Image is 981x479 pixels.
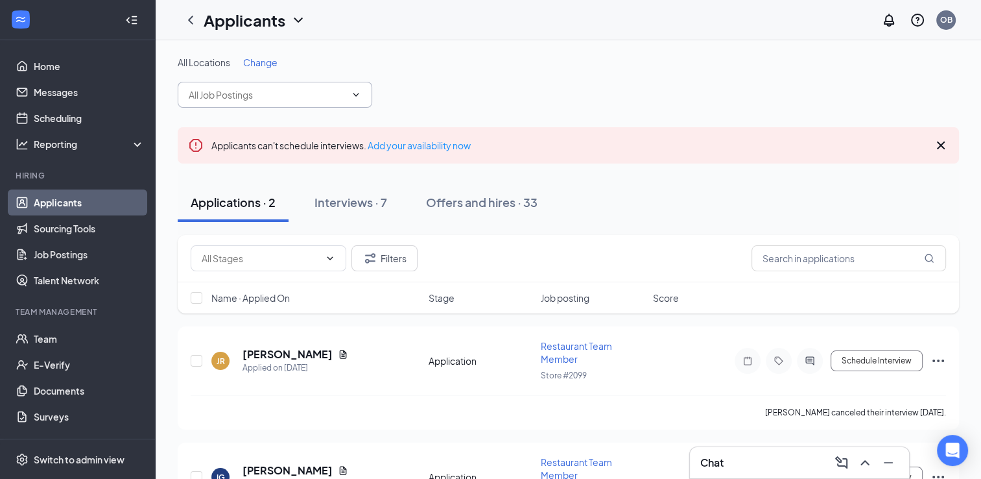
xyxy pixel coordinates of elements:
[14,13,27,26] svg: WorkstreamLogo
[290,12,306,28] svg: ChevronDown
[34,378,145,404] a: Documents
[857,455,873,471] svg: ChevronUp
[831,452,852,473] button: ComposeMessage
[242,347,333,362] h5: [PERSON_NAME]
[771,356,786,366] svg: Tag
[189,88,346,102] input: All Job Postings
[217,356,225,367] div: JR
[653,291,679,304] span: Score
[202,251,320,265] input: All Stages
[338,465,348,476] svg: Document
[910,12,925,28] svg: QuestionInfo
[541,371,587,380] span: Store #2099
[204,9,285,31] h1: Applicants
[183,12,198,28] svg: ChevronLeft
[426,194,538,210] div: Offers and hires · 33
[34,352,145,378] a: E-Verify
[34,138,145,151] div: Reporting
[16,306,142,317] div: Team Management
[211,140,471,151] span: Applicants can't schedule interviews.
[351,245,418,271] button: Filter Filters
[924,253,934,264] svg: MagnifyingGlass
[541,340,612,365] span: Restaurant Team Member
[429,354,533,367] div: Application
[700,456,724,470] h3: Chat
[362,251,378,266] svg: Filter
[831,350,923,371] button: Schedule Interview
[368,140,471,151] a: Add your availability now
[834,455,849,471] svg: ComposeMessage
[34,404,145,430] a: Surveys
[188,138,204,153] svg: Error
[881,455,896,471] svg: Minimize
[34,326,145,352] a: Team
[881,12,897,28] svg: Notifications
[878,452,899,473] button: Minimize
[211,291,290,304] span: Name · Applied On
[178,56,230,68] span: All Locations
[937,435,968,466] div: Open Intercom Messenger
[802,356,818,366] svg: ActiveChat
[125,14,138,27] svg: Collapse
[429,291,455,304] span: Stage
[751,245,946,271] input: Search in applications
[191,194,276,210] div: Applications · 2
[930,353,946,369] svg: Ellipses
[740,356,755,366] svg: Note
[351,90,361,100] svg: ChevronDown
[242,362,348,375] div: Applied on [DATE]
[16,138,29,151] svg: Analysis
[34,267,145,293] a: Talent Network
[242,463,333,478] h5: [PERSON_NAME]
[34,241,145,267] a: Job Postings
[34,215,145,241] a: Sourcing Tools
[765,406,946,419] div: [PERSON_NAME] canceled their interview [DATE].
[34,79,145,105] a: Messages
[325,253,335,264] svg: ChevronDown
[855,452,875,473] button: ChevronUp
[34,190,145,215] a: Applicants
[940,14,952,25] div: OB
[541,291,589,304] span: Job posting
[933,138,949,153] svg: Cross
[16,453,29,466] svg: Settings
[16,170,142,181] div: Hiring
[338,349,348,360] svg: Document
[243,56,278,68] span: Change
[34,53,145,79] a: Home
[34,453,124,466] div: Switch to admin view
[314,194,387,210] div: Interviews · 7
[34,105,145,131] a: Scheduling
